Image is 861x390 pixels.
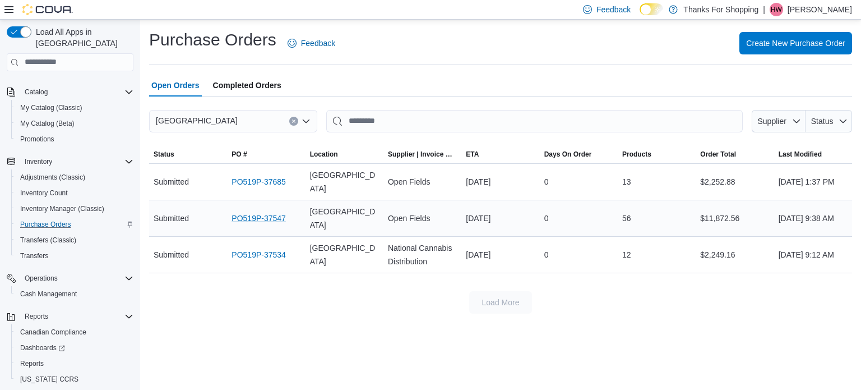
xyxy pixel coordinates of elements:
button: My Catalog (Beta) [11,116,138,131]
span: Adjustments (Classic) [20,173,85,182]
span: Transfers (Classic) [16,233,133,247]
button: Location [305,145,383,163]
button: Inventory [2,154,138,169]
span: My Catalog (Beta) [20,119,75,128]
button: Status [806,110,852,132]
p: Thanks For Shopping [683,3,758,16]
button: Inventory [20,155,57,168]
div: Location [310,150,338,159]
span: My Catalog (Classic) [20,103,82,112]
span: Status [154,150,174,159]
span: Dashboards [16,341,133,355]
button: Canadian Compliance [11,324,138,340]
a: PO519P-37685 [232,175,286,189]
button: Last Modified [774,145,852,163]
img: Cova [22,4,73,15]
div: $11,872.56 [696,207,774,230]
div: Open Fields [383,171,461,193]
button: Create New Purchase Order [739,32,852,54]
span: Last Modified [779,150,822,159]
button: Supplier | Invoice Number [383,145,461,163]
span: My Catalog (Classic) [16,101,133,114]
button: Products [618,145,696,163]
button: Cash Management [11,286,138,302]
input: Dark Mode [640,3,663,15]
a: PO519P-37534 [232,248,286,261]
button: Status [149,145,227,163]
span: Inventory [25,157,52,166]
div: [DATE] 9:12 AM [774,244,852,266]
span: 0 [544,248,549,261]
span: Purchase Orders [20,220,71,229]
span: Order Total [700,150,736,159]
span: Promotions [16,132,133,146]
p: [PERSON_NAME] [788,3,852,16]
button: Clear input [289,117,298,126]
button: Days On Order [540,145,618,163]
button: Transfers (Classic) [11,232,138,248]
span: Feedback [596,4,631,15]
button: ETA [461,145,539,163]
a: My Catalog (Classic) [16,101,87,114]
span: Transfers [20,251,48,260]
span: Inventory Count [16,186,133,200]
span: [US_STATE] CCRS [20,375,78,384]
button: Operations [2,270,138,286]
a: Reports [16,357,48,370]
a: Inventory Count [16,186,72,200]
button: Adjustments (Classic) [11,169,138,185]
button: Reports [11,356,138,371]
button: Load More [469,291,532,314]
span: Catalog [20,85,133,99]
span: [GEOGRAPHIC_DATA] [310,241,379,268]
button: Catalog [20,85,52,99]
span: [GEOGRAPHIC_DATA] [156,114,238,127]
span: 0 [544,212,549,225]
span: Reports [20,359,44,368]
span: Submitted [154,212,189,225]
span: Supplier [758,117,786,126]
a: Inventory Manager (Classic) [16,202,109,215]
span: Days On Order [544,150,592,159]
span: Submitted [154,175,189,189]
span: Inventory Count [20,189,68,198]
span: 0 [544,175,549,189]
div: Hannah Waugh [770,3,783,16]
a: Dashboards [11,340,138,356]
a: Dashboards [16,341,70,355]
button: Reports [2,309,138,324]
span: My Catalog (Beta) [16,117,133,130]
button: [US_STATE] CCRS [11,371,138,387]
p: | [763,3,765,16]
span: Inventory Manager (Classic) [20,204,104,213]
a: Canadian Compliance [16,325,91,339]
span: Inventory Manager (Classic) [16,202,133,215]
button: Open list of options [302,117,311,126]
span: Operations [25,274,58,283]
div: $2,249.16 [696,244,774,266]
button: Inventory Manager (Classic) [11,201,138,217]
h1: Purchase Orders [149,29,276,51]
button: Operations [20,272,62,285]
span: Load All Apps in [GEOGRAPHIC_DATA] [31,26,133,49]
span: Catalog [25,88,48,97]
a: Promotions [16,132,59,146]
span: Submitted [154,248,189,261]
span: [GEOGRAPHIC_DATA] [310,205,379,232]
div: [DATE] [461,207,539,230]
span: Washington CCRS [16,373,133,386]
span: Products [622,150,651,159]
a: [US_STATE] CCRS [16,373,83,386]
span: [GEOGRAPHIC_DATA] [310,168,379,195]
div: $2,252.88 [696,171,774,193]
a: My Catalog (Beta) [16,117,79,130]
span: Cash Management [20,290,77,299]
a: Cash Management [16,287,81,301]
span: Inventory [20,155,133,168]
span: Reports [25,312,48,321]
span: Load More [482,297,520,308]
button: Catalog [2,84,138,100]
span: Completed Orders [213,74,281,97]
